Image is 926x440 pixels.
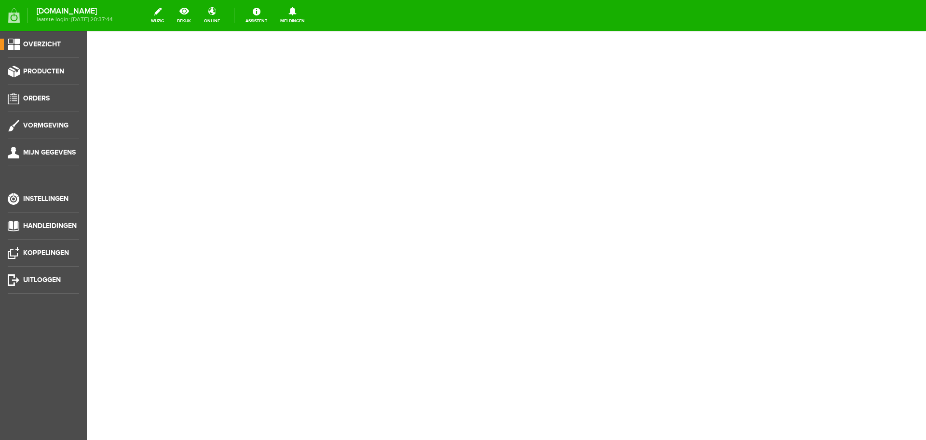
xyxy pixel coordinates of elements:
a: wijzig [145,5,170,26]
span: Overzicht [23,40,61,48]
span: Uitloggen [23,276,61,284]
span: Instellingen [23,195,68,203]
span: Handleidingen [23,222,77,230]
a: bekijk [171,5,197,26]
span: laatste login: [DATE] 20:37:44 [37,17,113,22]
span: Vormgeving [23,121,68,129]
span: Producten [23,67,64,75]
a: Assistent [240,5,273,26]
span: Mijn gegevens [23,148,76,156]
span: Koppelingen [23,249,69,257]
strong: [DOMAIN_NAME] [37,9,113,14]
span: Orders [23,94,50,102]
a: online [198,5,226,26]
a: Meldingen [274,5,311,26]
